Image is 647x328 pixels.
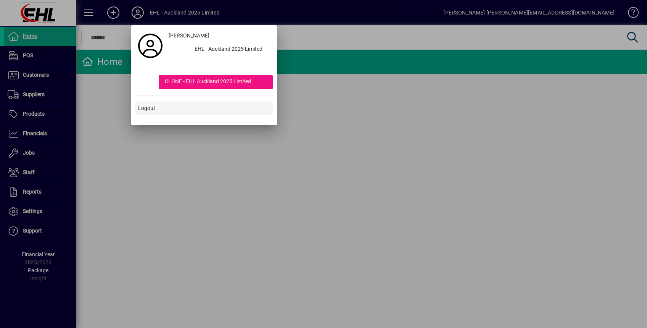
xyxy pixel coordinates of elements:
span: Logout [138,104,155,112]
span: [PERSON_NAME] [169,32,209,40]
a: [PERSON_NAME] [166,29,273,43]
button: CLONE - EHL Auckland 2025 Limited [135,75,273,89]
button: Logout [135,102,273,115]
a: Profile [135,39,166,53]
button: EHL - Auckland 2025 Limited [166,43,273,57]
div: CLONE - EHL Auckland 2025 Limited [159,75,273,89]
div: EHL - Auckland 2025 Limited [188,43,273,57]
